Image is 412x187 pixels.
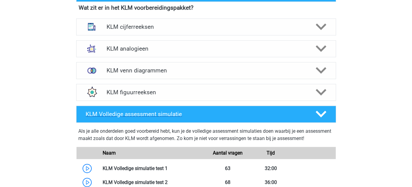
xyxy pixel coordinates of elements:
h4: KLM cijferreeksen [107,23,305,30]
a: figuurreeksen KLM figuurreeksen [74,84,339,101]
a: analogieen KLM analogieen [74,40,339,57]
div: KLM Volledige simulatie test 1 [98,165,206,172]
img: venn diagrammen [84,63,100,78]
div: KLM Volledige simulatie test 2 [98,179,206,186]
img: cijferreeksen [84,19,100,35]
h4: KLM Volledige assessment simulatie [86,111,306,118]
a: cijferreeksen KLM cijferreeksen [74,18,339,35]
div: Tijd [249,149,292,157]
a: venn diagrammen KLM venn diagrammen [74,62,339,79]
div: Naam [98,149,206,157]
h4: Wat zit er in het KLM voorbereidingspakket? [79,4,333,11]
div: Als je alle onderdelen goed voorbereid hebt, kun je de volledige assessment simulaties doen waarb... [79,128,334,145]
a: KLM Volledige assessment simulatie [74,106,339,123]
h4: KLM figuurreeksen [107,89,305,96]
h4: KLM analogieen [107,45,305,52]
div: Aantal vragen [206,149,249,157]
img: analogieen [84,41,100,56]
img: figuurreeksen [84,84,100,100]
h4: KLM venn diagrammen [107,67,305,74]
